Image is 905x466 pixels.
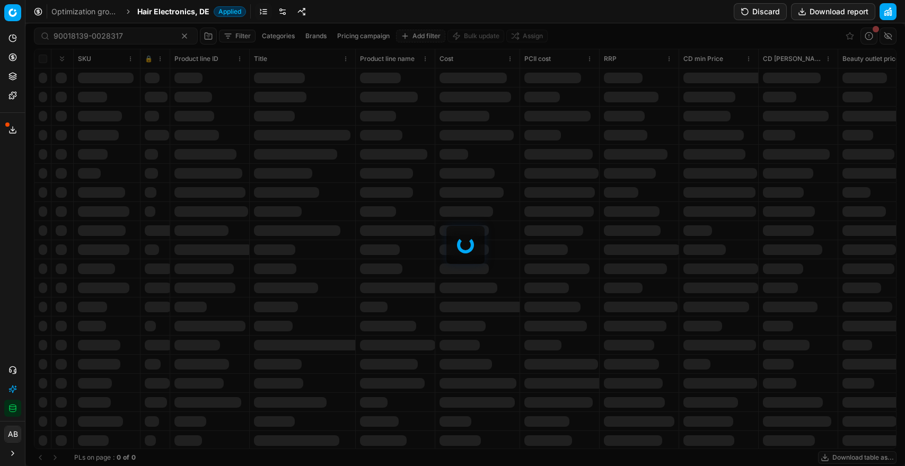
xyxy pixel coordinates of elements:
button: AB [4,426,21,443]
button: Discard [734,3,787,20]
nav: breadcrumb [51,6,246,17]
button: Download report [791,3,875,20]
span: Hair Electronics, DE [137,6,209,17]
span: Applied [214,6,246,17]
span: Hair Electronics, DEApplied [137,6,246,17]
span: AB [5,426,21,442]
a: Optimization groups [51,6,119,17]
